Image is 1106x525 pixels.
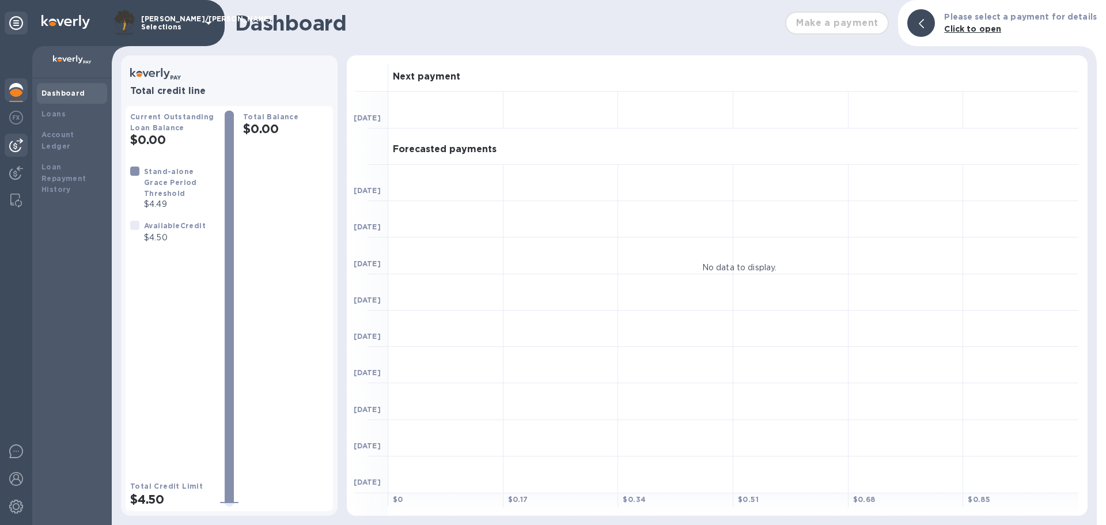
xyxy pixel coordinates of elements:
b: $ 0.85 [968,495,990,504]
b: Account Ledger [41,130,74,150]
img: Foreign exchange [9,111,23,124]
b: $ 0.34 [623,495,646,504]
b: $ 0.68 [853,495,876,504]
h3: Total credit line [130,86,328,97]
b: Loans [41,109,66,118]
b: [DATE] [354,186,381,195]
b: Please select a payment for details [944,12,1097,21]
h1: Dashboard [235,11,779,35]
b: Total Balance [243,112,298,121]
b: [DATE] [354,296,381,304]
b: Current Outstanding Loan Balance [130,112,214,132]
b: $ 0.51 [738,495,759,504]
b: Total Credit Limit [130,482,203,490]
h3: Forecasted payments [393,144,497,155]
p: [PERSON_NAME]/[PERSON_NAME] Selections [141,15,199,31]
b: Dashboard [41,89,85,97]
b: Available Credit [144,221,206,230]
h2: $0.00 [130,133,215,147]
div: Unpin categories [5,12,28,35]
h2: $4.50 [130,492,215,507]
b: [DATE] [354,478,381,486]
b: [DATE] [354,332,381,341]
b: [DATE] [354,259,381,268]
img: Logo [41,15,90,29]
b: $ 0.17 [508,495,528,504]
b: [DATE] [354,368,381,377]
b: $ 0 [393,495,403,504]
b: [DATE] [354,441,381,450]
p: No data to display. [702,261,777,273]
b: [DATE] [354,405,381,414]
b: Click to open [944,24,1001,33]
b: [DATE] [354,222,381,231]
b: [DATE] [354,114,381,122]
p: $4.49 [144,198,215,210]
b: Stand-alone Grace Period Threshold [144,167,197,198]
b: Loan Repayment History [41,163,86,194]
p: $4.50 [144,232,206,244]
h2: $0.00 [243,122,328,136]
h3: Next payment [393,71,460,82]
